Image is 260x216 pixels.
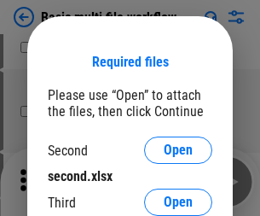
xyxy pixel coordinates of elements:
div: Second [48,143,88,159]
span: Open [164,196,193,209]
div: second.xlsx [48,168,212,184]
span: Open [164,143,193,157]
div: Third [48,195,76,211]
div: Required files [92,54,169,70]
div: Please use “Open” to attach the files, then click Continue [48,87,212,120]
button: Open [144,137,212,164]
button: Open [144,189,212,216]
